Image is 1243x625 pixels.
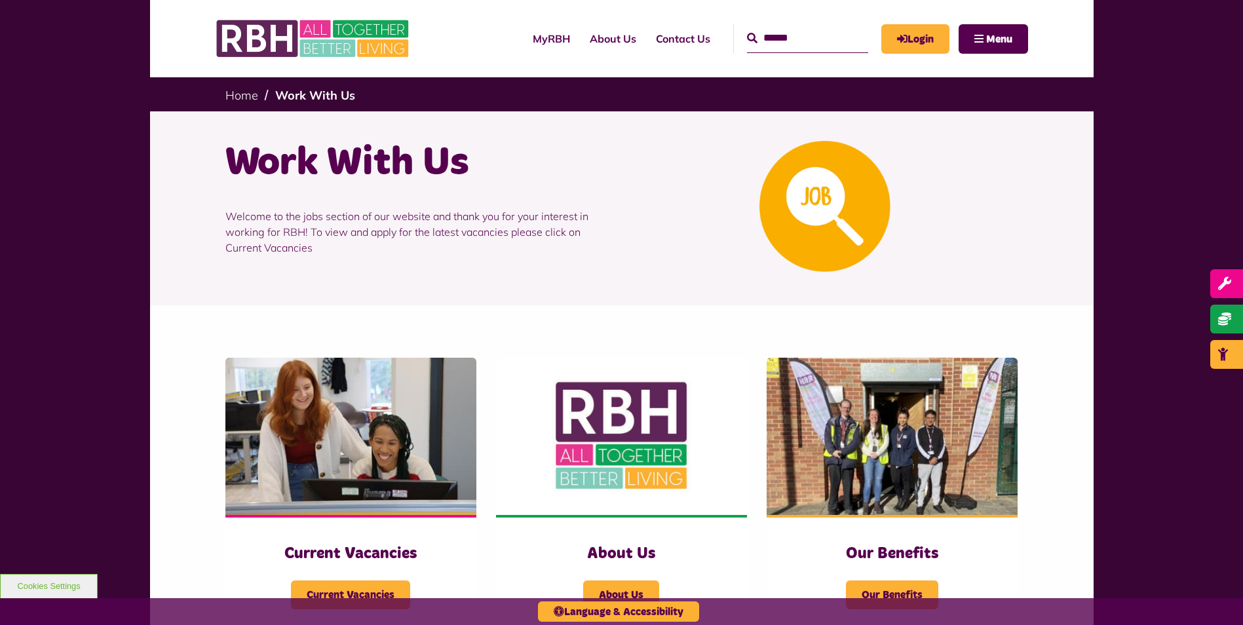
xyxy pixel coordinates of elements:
[523,21,580,56] a: MyRBH
[291,580,410,609] span: Current Vacancies
[225,88,258,103] a: Home
[767,358,1018,515] img: Dropinfreehold2
[959,24,1028,54] button: Navigation
[580,21,646,56] a: About Us
[496,358,747,515] img: RBH Logo Social Media 480X360 (1)
[1184,566,1243,625] iframe: Netcall Web Assistant for live chat
[646,21,720,56] a: Contact Us
[846,580,938,609] span: Our Benefits
[275,88,355,103] a: Work With Us
[986,34,1012,45] span: Menu
[538,601,699,622] button: Language & Accessibility
[881,24,949,54] a: MyRBH
[225,189,612,275] p: Welcome to the jobs section of our website and thank you for your interest in working for RBH! To...
[225,358,476,515] img: IMG 1470
[583,580,659,609] span: About Us
[759,141,890,272] img: Looking For A Job
[793,544,991,564] h3: Our Benefits
[225,138,612,189] h1: Work With Us
[216,13,412,64] img: RBH
[522,544,721,564] h3: About Us
[252,544,450,564] h3: Current Vacancies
